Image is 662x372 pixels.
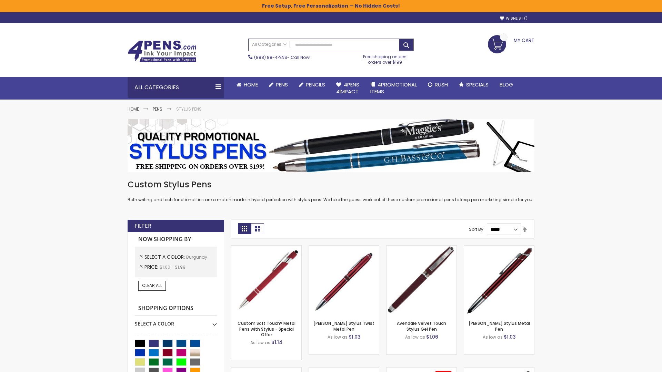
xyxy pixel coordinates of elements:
a: Pencils [293,77,331,92]
span: As low as [250,340,270,345]
a: 4Pens4impact [331,77,365,100]
span: - Call Now! [254,54,310,60]
a: Wishlist [500,16,528,21]
a: [PERSON_NAME] Stylus Twist Metal Pen [313,320,374,332]
strong: Stylus Pens [176,106,202,112]
span: $1.03 [504,333,516,340]
a: Custom Soft Touch® Metal Pens with Stylus-Burgundy [231,245,301,251]
img: Avendale Velvet Touch Stylus Gel Pen-Burgundy [387,246,457,316]
a: Pens [153,106,162,112]
a: Pens [263,77,293,92]
a: (888) 88-4PENS [254,54,287,60]
a: Avendale Velvet Touch Stylus Gel Pen [397,320,446,332]
img: Custom Soft Touch® Metal Pens with Stylus-Burgundy [231,246,301,316]
strong: Filter [134,222,151,230]
img: Olson Stylus Metal Pen-Burgundy [464,246,534,316]
span: Blog [500,81,513,88]
img: Colter Stylus Twist Metal Pen-Burgundy [309,246,379,316]
span: $1.06 [426,333,438,340]
span: 4PROMOTIONAL ITEMS [370,81,417,95]
span: $1.03 [349,333,361,340]
span: Price [144,263,160,270]
a: All Categories [249,39,290,50]
div: All Categories [128,77,224,98]
a: [PERSON_NAME] Stylus Metal Pen [469,320,530,332]
span: As low as [328,334,348,340]
h1: Custom Stylus Pens [128,179,534,190]
span: As low as [483,334,503,340]
span: As low as [405,334,425,340]
span: Specials [466,81,489,88]
span: All Categories [252,42,287,47]
a: 4PROMOTIONALITEMS [365,77,422,100]
div: Free shipping on pen orders over $199 [356,51,414,65]
label: Sort By [469,226,483,232]
span: Home [244,81,258,88]
strong: Now Shopping by [135,232,217,247]
a: Olson Stylus Metal Pen-Burgundy [464,245,534,251]
img: Stylus Pens [128,119,534,172]
a: Custom Soft Touch® Metal Pens with Stylus - Special Offer [238,320,295,337]
a: Avendale Velvet Touch Stylus Gel Pen-Burgundy [387,245,457,251]
span: Burgundy [186,254,207,260]
a: Rush [422,77,453,92]
div: Select A Color [135,316,217,327]
span: 4Pens 4impact [336,81,359,95]
span: Clear All [142,282,162,288]
span: Pencils [306,81,325,88]
a: Home [128,106,139,112]
a: Clear All [138,281,166,290]
span: $1.14 [271,339,282,346]
span: Select A Color [144,254,186,260]
a: Blog [494,77,519,92]
strong: Grid [238,223,251,234]
a: Home [231,77,263,92]
div: Both writing and tech functionalities are a match made in hybrid perfection with stylus pens. We ... [128,179,534,203]
img: 4Pens Custom Pens and Promotional Products [128,40,197,62]
a: Specials [453,77,494,92]
span: Rush [435,81,448,88]
span: $1.00 - $1.99 [160,264,185,270]
strong: Shopping Options [135,301,217,316]
span: Pens [276,81,288,88]
a: Colter Stylus Twist Metal Pen-Burgundy [309,245,379,251]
